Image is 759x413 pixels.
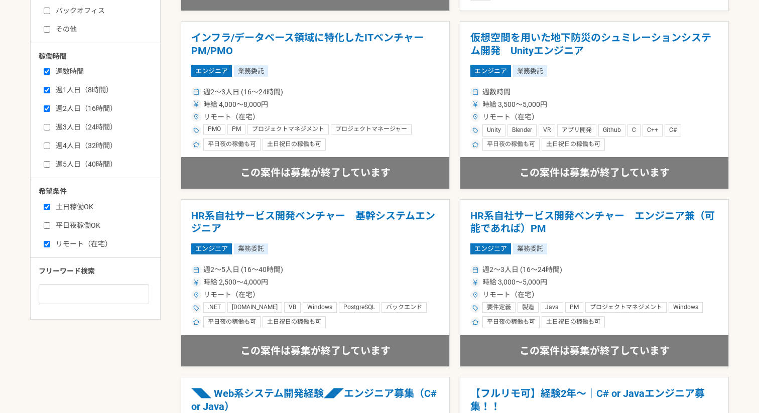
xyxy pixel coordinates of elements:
span: 業務委託 [234,243,268,254]
img: ico_currency_yen-76ea2c4c.svg [193,101,199,107]
div: この案件は募集が終了しています [460,335,728,366]
span: 週2〜5人日 (16〜40時間) [203,264,283,275]
span: PM [570,304,579,312]
img: ico_calendar-4541a85f.svg [472,267,478,273]
span: 要件定義 [487,304,511,312]
div: 土日祝日の稼働も可 [263,316,326,328]
span: リモート（在宅） [203,112,260,122]
span: エンジニア [470,65,511,76]
h1: HR系自社サービス開発ベンチャー エンジニア兼（可能であれば）PM [470,210,718,235]
span: C [632,126,636,134]
span: 業務委託 [234,65,268,76]
img: ico_star-c4f7eedc.svg [472,319,478,325]
input: 週数時間 [44,68,50,75]
span: エンジニア [470,243,511,254]
img: ico_currency_yen-76ea2c4c.svg [193,280,199,286]
input: その他 [44,26,50,33]
label: 平日夜稼働OK [44,220,159,231]
label: 週5人日（40時間） [44,159,159,170]
span: PMO [208,125,221,133]
span: 業務委託 [513,65,547,76]
input: 週5人日（40時間） [44,161,50,168]
input: 週2人日（16時間） [44,105,50,112]
span: フリーワード検索 [39,267,95,275]
img: ico_tag-f97210f0.svg [193,127,199,133]
img: ico_location_pin-352ac629.svg [472,292,478,298]
span: エンジニア [191,243,232,254]
img: ico_calendar-4541a85f.svg [472,89,478,95]
div: 平日夜の稼働も可 [482,316,540,328]
label: 週数時間 [44,66,159,77]
h1: 【フルリモ可】経験2年〜｜C# or Javaエンジニア募集！！ [470,387,718,413]
input: 平日夜稼働OK [44,222,50,229]
img: ico_location_pin-352ac629.svg [193,114,199,120]
span: プロジェクトマネジメント [252,125,324,133]
span: C# [669,126,677,134]
input: 土日稼働OK [44,204,50,210]
h1: ◥◣ Web系システム開発経験◢◤エンジニア募集（C# or Java） [191,387,439,413]
span: Github [603,126,621,134]
span: プロジェクトマネージャー [335,125,407,133]
img: ico_location_pin-352ac629.svg [193,292,199,298]
img: ico_currency_yen-76ea2c4c.svg [472,280,478,286]
span: 時給 3,500〜5,000円 [482,99,547,110]
img: ico_tag-f97210f0.svg [472,305,478,311]
img: ico_calendar-4541a85f.svg [193,267,199,273]
div: 平日夜の稼働も可 [203,139,261,151]
span: エンジニア [191,65,232,76]
label: 土日稼働OK [44,202,159,212]
span: 週2〜3人日 (16〜24時間) [482,264,562,275]
span: 稼働時間 [39,52,67,60]
div: この案件は募集が終了しています [181,335,449,366]
img: ico_star-c4f7eedc.svg [472,142,478,148]
input: 週3人日（24時間） [44,124,50,130]
div: 平日夜の稼働も可 [203,316,261,328]
span: 製造 [522,304,534,312]
img: ico_tag-f97210f0.svg [472,127,478,133]
span: 週数時間 [482,87,511,97]
span: 希望条件 [39,188,67,196]
span: PM [232,125,241,133]
h1: 仮想空間を用いた地下防災のシュミレーションシステム開発 Unityエンジニア [470,32,718,57]
span: 時給 2,500〜4,000円 [203,277,268,288]
span: リモート（在宅） [203,290,260,300]
label: 週2人日（16時間） [44,103,159,114]
span: 業務委託 [513,243,547,254]
label: 週1人日（8時間） [44,85,159,95]
input: 週4人日（32時間） [44,143,50,149]
img: ico_tag-f97210f0.svg [193,305,199,311]
label: その他 [44,24,159,35]
span: バックエンド [386,304,422,312]
span: 時給 4,000〜8,000円 [203,99,268,110]
label: バックオフィス [44,6,159,16]
span: 週2〜3人日 (16〜24時間) [203,87,283,97]
label: リモート（在宅） [44,239,159,249]
span: C++ [647,126,658,134]
input: バックオフィス [44,8,50,14]
span: Windows [307,304,332,312]
span: VB [289,304,296,312]
img: ico_location_pin-352ac629.svg [472,114,478,120]
label: 週3人日（24時間） [44,122,159,132]
span: .NET [208,304,221,312]
div: 土日祝日の稼働も可 [542,139,605,151]
div: 土日祝日の稼働も可 [542,316,605,328]
input: リモート（在宅） [44,241,50,247]
span: プロジェクトマネジメント [590,304,662,312]
div: この案件は募集が終了しています [460,157,728,188]
div: 土日祝日の稼働も可 [263,139,326,151]
span: Java [545,304,559,312]
div: この案件は募集が終了しています [181,157,449,188]
span: Windows [673,304,698,312]
span: アプリ開発 [562,126,592,134]
h1: HR系自社サービス開発ベンチャー 基幹システムエンジニア [191,210,439,235]
img: ico_star-c4f7eedc.svg [193,142,199,148]
span: PostgreSQL [343,304,375,312]
span: [DOMAIN_NAME] [232,304,278,312]
span: VR [543,126,551,134]
h1: インフラ/データベース領域に特化したITベンチャー PM/PMO [191,32,439,57]
span: Blender [512,126,532,134]
div: 平日夜の稼働も可 [482,139,540,151]
span: リモート（在宅） [482,112,539,122]
img: ico_currency_yen-76ea2c4c.svg [472,101,478,107]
